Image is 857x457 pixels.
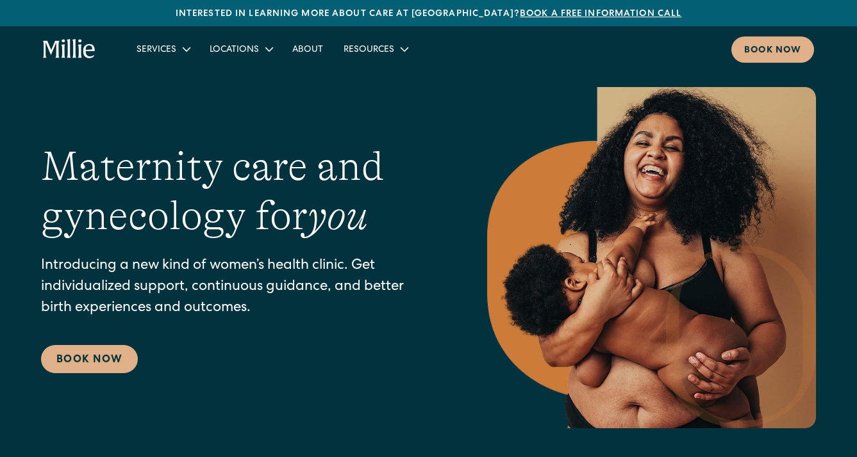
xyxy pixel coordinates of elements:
div: Services [126,38,199,60]
div: Resources [333,38,417,60]
div: Book now [744,44,801,58]
a: Book now [731,36,814,63]
a: About [282,38,333,60]
div: Services [137,44,176,57]
em: you [308,193,368,239]
img: Smiling mother with her baby in arms, celebrating body positivity and the nurturing bond of postp... [487,87,816,428]
div: Locations [199,38,282,60]
div: Resources [344,44,394,57]
a: home [43,39,96,60]
div: Locations [210,44,259,57]
h1: Maternity care and gynecology for [41,142,436,241]
p: Introducing a new kind of women’s health clinic. Get individualized support, continuous guidance,... [41,256,436,319]
a: Book a free information call [520,10,681,19]
a: Book Now [41,345,138,373]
